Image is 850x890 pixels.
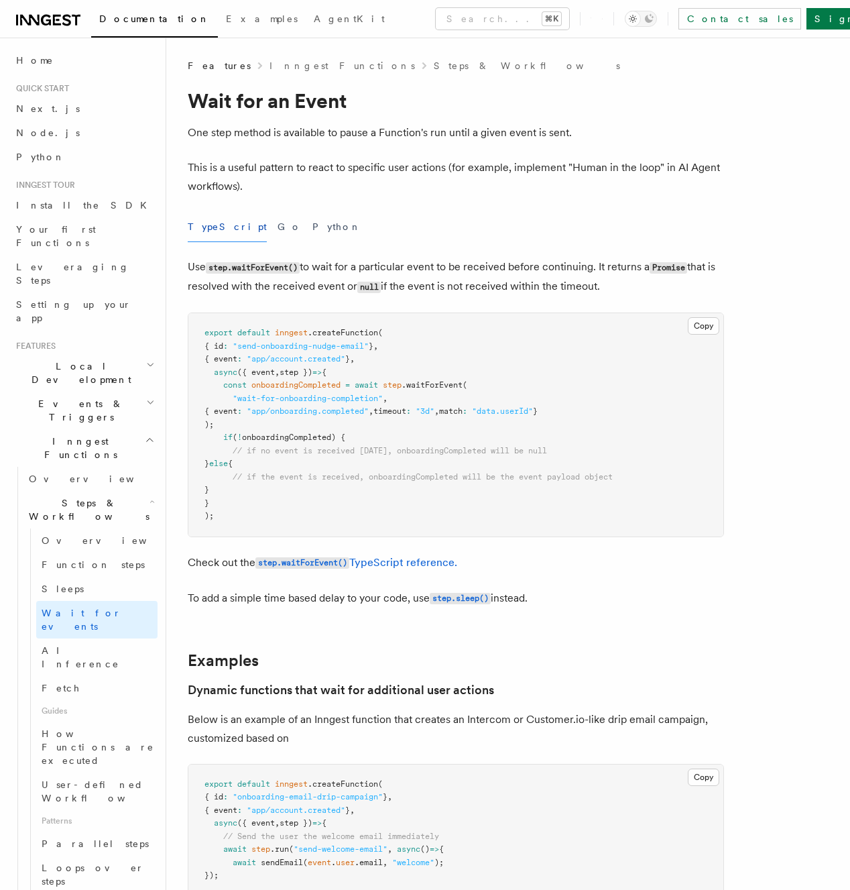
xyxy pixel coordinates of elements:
button: Go [278,212,302,242]
span: .email [355,858,383,867]
span: step [251,844,270,854]
a: Inngest Functions [269,59,415,72]
span: "wait-for-onboarding-completion" [233,394,383,403]
span: , [373,341,378,351]
a: Your first Functions [11,217,158,255]
span: user [336,858,355,867]
a: Leveraging Steps [11,255,158,292]
a: Setting up your app [11,292,158,330]
span: ({ event [237,818,275,828]
span: Features [11,341,56,351]
span: Setting up your app [16,299,131,323]
code: null [357,282,381,293]
span: Patterns [36,810,158,832]
span: Local Development [11,359,146,386]
span: "app/account.created" [247,354,345,364]
code: step.waitForEvent() [206,262,300,274]
a: Wait for events [36,601,158,638]
a: Examples [188,651,259,670]
span: ( [233,433,237,442]
span: User-defined Workflows [42,779,162,803]
span: match [439,406,463,416]
span: ( [378,328,383,337]
button: Copy [688,317,719,335]
span: export [204,328,233,337]
span: , [350,354,355,364]
span: async [397,844,420,854]
span: } [533,406,538,416]
span: Fetch [42,683,80,693]
span: , [383,858,387,867]
span: , [369,406,373,416]
span: "send-welcome-email" [294,844,387,854]
span: : [237,805,242,815]
span: ( [378,779,383,789]
span: Documentation [99,13,210,24]
span: How Functions are executed [42,728,154,766]
span: async [214,818,237,828]
span: , [387,792,392,801]
span: .createFunction [308,328,378,337]
span: await [223,844,247,854]
span: Steps & Workflows [23,496,149,523]
span: : [223,341,228,351]
code: step.waitForEvent() [255,557,349,569]
button: Local Development [11,354,158,392]
span: Guides [36,700,158,722]
a: Parallel steps [36,832,158,856]
span: } [369,341,373,351]
span: ! [237,433,242,442]
span: } [383,792,387,801]
span: : [237,406,242,416]
span: // if the event is received, onboardingCompleted will be the event payload object [233,472,613,482]
a: Documentation [91,4,218,38]
span: { id [204,792,223,801]
a: AI Inference [36,638,158,676]
span: Features [188,59,251,72]
span: } [204,459,209,468]
span: , [275,818,280,828]
span: Examples [226,13,298,24]
span: Inngest Functions [11,435,145,461]
code: step.sleep() [430,593,491,604]
p: This is a useful pattern to react to specific user actions (for example, implement "Human in the ... [188,158,724,196]
span: , [275,368,280,377]
span: = [345,380,350,390]
button: Search...⌘K [436,8,569,30]
p: Below is an example of an Inngest function that creates an Intercom or Customer.io-like drip emai... [188,710,724,748]
span: : [237,354,242,364]
span: Function steps [42,559,145,570]
span: .createFunction [308,779,378,789]
span: () [420,844,430,854]
a: Contact sales [678,8,801,30]
span: AI Inference [42,645,119,669]
span: if [223,433,233,442]
span: { id [204,341,223,351]
span: .waitForEvent [402,380,463,390]
kbd: ⌘K [542,12,561,25]
span: timeout [373,406,406,416]
span: ); [434,858,444,867]
span: step [383,380,402,390]
button: Steps & Workflows [23,491,158,529]
span: "onboarding-email-drip-campaign" [233,792,383,801]
span: } [204,498,209,508]
a: Dynamic functions that wait for additional user actions [188,681,494,700]
span: } [345,354,350,364]
a: User-defined Workflows [36,773,158,810]
span: Home [16,54,54,67]
span: , [387,844,392,854]
span: const [223,380,247,390]
span: Next.js [16,103,80,114]
span: await [355,380,378,390]
code: Promise [650,262,687,274]
span: Events & Triggers [11,397,146,424]
button: Inngest Functions [11,429,158,467]
span: "welcome" [392,858,434,867]
a: Function steps [36,553,158,577]
a: Steps & Workflows [434,59,620,72]
p: To add a simple time based delay to your code, use instead. [188,589,724,608]
span: // if no event is received [DATE], onboardingCompleted will be null [233,446,547,455]
span: onboardingCompleted) { [242,433,345,442]
a: step.sleep() [430,592,491,604]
